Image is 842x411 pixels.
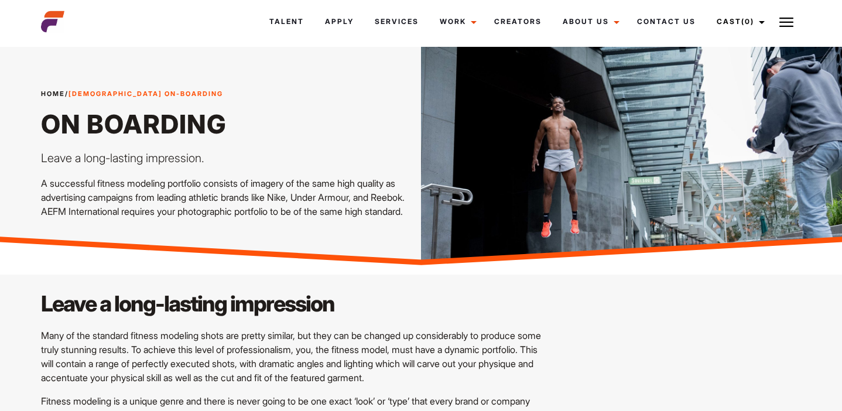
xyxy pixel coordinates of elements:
span: (0) [741,17,754,26]
span: / [41,89,223,99]
a: Work [429,6,484,37]
img: Burger icon [779,15,793,29]
h1: On Boarding [41,108,414,140]
a: Services [364,6,429,37]
a: Apply [314,6,364,37]
a: Home [41,90,65,98]
a: Cast(0) [706,6,772,37]
h2: Leave a long-lasting impression [41,289,543,319]
a: Talent [259,6,314,37]
img: cropped-aefm-brand-fav-22-square.png [41,10,64,33]
p: A successful fitness modeling portfolio consists of imagery of the same high quality as advertisi... [41,176,414,218]
p: Many of the standard fitness modeling shots are pretty similar, but they can be changed up consid... [41,328,543,385]
a: About Us [552,6,627,37]
strong: [DEMOGRAPHIC_DATA] On-Boarding [69,90,223,98]
a: Creators [484,6,552,37]
p: Leave a long-lasting impression. [41,149,414,167]
a: Contact Us [627,6,706,37]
